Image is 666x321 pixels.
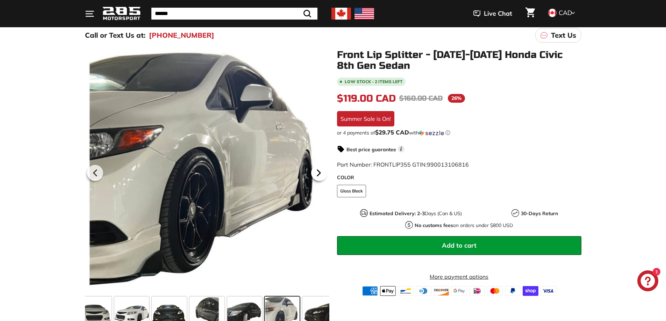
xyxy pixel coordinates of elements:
[540,286,556,296] img: visa
[337,111,394,126] div: Summer Sale is On!
[427,161,469,168] span: 990013106816
[505,286,521,296] img: paypal
[415,222,453,228] strong: No customs fees
[434,286,449,296] img: discover
[337,272,581,281] a: More payment options
[535,28,581,43] a: Text Us
[102,6,141,22] img: Logo_285_Motorsport_areodynamics_components
[521,2,539,25] a: Cart
[85,30,145,41] p: Call or Text Us at:
[337,129,581,136] div: or 4 payments of$29.75 CADwithSezzle Click to learn more about Sezzle
[346,146,396,153] strong: Best price guarantee
[337,174,581,181] label: COLOR
[523,286,538,296] img: shopify_pay
[398,146,404,152] span: i
[484,9,512,18] span: Live Chat
[551,30,576,41] p: Text Us
[419,130,444,136] img: Sezzle
[380,286,396,296] img: apple_pay
[375,129,409,136] span: $29.75 CAD
[345,80,403,84] span: Low stock - 2 items left
[337,129,581,136] div: or 4 payments of with
[362,286,378,296] img: american_express
[370,210,462,217] p: Days (Can & US)
[448,94,465,103] span: 26%
[151,8,317,20] input: Search
[415,222,513,229] p: on orders under $800 USD
[635,270,660,293] inbox-online-store-chat: Shopify online store chat
[469,286,485,296] img: ideal
[337,50,581,71] h1: Front Lip Splitter - [DATE]-[DATE] Honda Civic 8th Gen Sedan
[416,286,431,296] img: diners_club
[521,210,558,217] strong: 30-Days Return
[442,241,477,249] span: Add to cart
[559,9,572,17] span: CAD
[487,286,503,296] img: master
[451,286,467,296] img: google_pay
[337,161,469,168] span: Part Number: FRONTLIP355 GTIN:
[337,236,581,255] button: Add to cart
[149,30,214,41] a: [PHONE_NUMBER]
[337,93,396,104] span: $119.00 CAD
[464,5,521,22] button: Live Chat
[398,286,414,296] img: bancontact
[370,210,425,217] strong: Estimated Delivery: 2-3
[399,94,443,103] span: $160.00 CAD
